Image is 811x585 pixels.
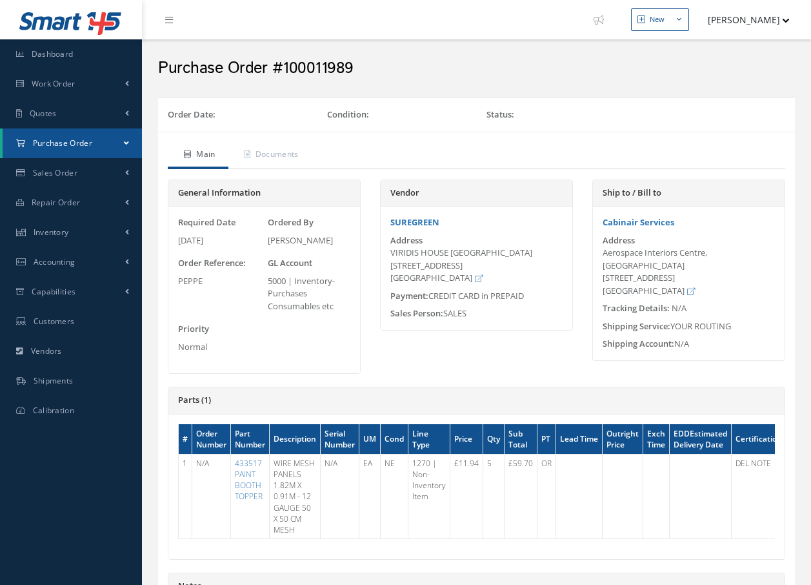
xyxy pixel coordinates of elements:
[34,316,75,327] span: Customers
[178,323,209,336] label: Priority
[34,256,75,267] span: Accounting
[321,424,359,455] th: Serial Number
[359,454,381,539] td: EA
[178,341,261,354] div: Normal
[34,227,69,238] span: Inventory
[603,424,643,455] th: Outright Price
[30,108,57,119] span: Quotes
[732,454,790,539] td: DEL NOTE
[168,108,215,121] label: Order Date:
[268,216,314,229] label: Ordered By
[483,454,505,539] td: 5
[390,307,443,319] span: Sales Person:
[674,428,727,450] av-tooltip: Estimated Delivery Date
[603,302,670,314] span: Tracking Details:
[603,338,674,349] span: Shipping Account:
[643,424,670,455] th: Exch Time
[321,454,359,539] td: N/A
[268,234,351,247] div: [PERSON_NAME]
[381,290,572,303] div: CREDIT CARD in PREPAID
[381,307,572,320] div: SALES
[603,236,635,245] label: Address
[268,257,312,270] label: GL Account
[3,128,142,158] a: Purchase Order
[32,197,81,208] span: Repair Order
[603,247,775,297] div: Aerospace Interiors Centre, [GEOGRAPHIC_DATA] [STREET_ADDRESS] [GEOGRAPHIC_DATA]
[505,454,537,539] td: £59.70
[408,454,450,539] td: 1270 | Non-Inventory Item
[537,454,556,539] td: OR
[268,275,351,313] div: 5000 | Inventory- Purchases Consumables etc
[390,290,428,302] span: Payment:
[228,142,312,169] a: Documents
[381,454,408,539] td: NE
[178,234,261,247] div: [DATE]
[168,142,228,169] a: Main
[178,257,246,270] label: Order Reference:
[31,345,62,356] span: Vendors
[33,138,92,149] span: Purchase Order
[696,7,790,32] button: [PERSON_NAME]
[732,424,790,455] th: Certifications
[270,424,321,455] th: Description
[390,216,439,228] a: SUREGREEN
[390,247,563,285] div: VIRIDIS HOUSE [GEOGRAPHIC_DATA] [STREET_ADDRESS] [GEOGRAPHIC_DATA]
[178,216,235,229] label: Required Date
[158,59,795,78] h2: Purchase Order #100011989
[381,424,408,455] th: Cond
[34,375,74,386] span: Shipments
[603,216,674,228] a: Cabinair Services
[603,188,775,198] h5: Ship to / Bill to
[537,424,556,455] th: PT
[593,320,785,333] div: YOUR ROUTING
[33,405,74,416] span: Calibration
[359,424,381,455] th: UM
[556,424,603,455] th: Lead Time
[33,167,77,178] span: Sales Order
[235,458,263,502] a: 433517 PAINT BOOTH TOPPER
[483,424,505,455] th: Qty
[505,424,537,455] th: Sub Total
[450,424,483,455] th: Price
[179,454,192,539] td: 1
[450,454,483,539] td: £11.94
[270,454,321,539] td: WIRE MESH PANELS 1.82M X 0.91M - 12 GAUGE 50 X 50 CM MESH
[390,236,423,245] label: Address
[32,286,76,297] span: Capabilities
[231,424,270,455] th: Part Number
[327,108,369,121] label: Condition:
[672,302,686,314] span: N/A
[192,424,231,455] th: Order Number
[32,78,75,89] span: Work Order
[192,454,231,539] td: N/A
[486,108,514,121] label: Status:
[593,338,785,351] div: N/A
[32,48,74,59] span: Dashboard
[390,188,563,198] h5: Vendor
[631,8,689,31] button: New
[603,320,670,332] span: Shipping Service:
[178,275,261,288] div: PEPPE
[670,424,732,455] th: EDD
[178,188,350,198] h5: General Information
[179,424,192,455] th: #
[408,424,450,455] th: Line Type
[650,14,665,25] div: New
[178,395,672,405] h5: Parts (1)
